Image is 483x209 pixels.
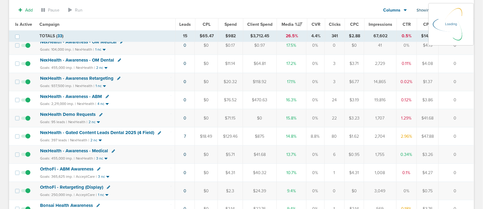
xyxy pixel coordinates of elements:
[324,127,344,146] td: 80
[344,91,364,109] td: $3.19
[175,31,195,42] td: 15
[195,109,218,127] td: $0
[417,127,438,146] td: $47.88
[397,31,417,42] td: 0.5%
[364,146,397,164] td: 1,755
[396,182,417,200] td: 0%
[277,127,306,146] td: 14.8%
[277,182,306,200] td: 9.4%
[40,130,154,135] span: NexHealth - Gated Content Leads Dental 2025 (4 Field)
[40,166,93,172] span: OrthoFi - ABM Awareness
[40,66,75,70] small: Goals: 455,000 imp. |
[68,120,87,124] small: NexHealth |
[243,146,277,164] td: $41.68
[282,22,302,27] span: Media %
[40,102,76,106] small: Goals: 2,211,000 imp. |
[396,55,417,73] td: 0.11%
[184,79,186,84] a: 0
[184,188,186,194] a: 0
[195,182,218,200] td: $0
[195,31,218,42] td: $65.47
[445,21,457,28] p: Loading
[57,33,62,39] span: 33
[306,73,324,91] td: 0%
[40,39,117,45] span: NexHealth - Awareness - OM Medical
[364,164,397,182] td: 1,008
[423,22,433,27] span: CPM
[75,47,94,52] small: NexHealth |
[195,55,218,73] td: $0
[439,109,474,127] td: 0
[40,174,75,179] small: Goals: 365,625 imp. |
[184,61,186,66] a: 0
[439,91,474,109] td: 0
[306,127,324,146] td: 8.8%
[184,43,186,48] a: 0
[195,164,218,182] td: $0
[344,164,364,182] td: $4.31
[417,55,438,73] td: $4.08
[203,22,211,27] span: CPL
[350,22,359,27] span: CPC
[40,57,114,63] span: NexHealth - Awareness - OM Dental
[40,76,113,81] span: NexHealth - Awareness Retargeting
[324,164,344,182] td: 1
[306,109,324,127] td: 0%
[195,73,218,91] td: $0
[277,109,306,127] td: 15.8%
[396,127,417,146] td: 2.96%
[243,127,277,146] td: $875
[96,66,103,70] small: 2 nc
[243,164,277,182] td: $40.32
[344,36,364,55] td: $0
[184,116,186,121] a: 0
[396,109,417,127] td: 1.29%
[75,84,94,88] small: NexHealth |
[306,36,324,55] td: 0%
[40,184,103,190] span: OrthoFi - Retargeting (Display)
[243,31,277,42] td: $3,712.45
[40,156,75,161] small: Goals: 455,000 imp. |
[277,164,306,182] td: 10.7%
[40,120,67,124] small: Goals: 95 leads |
[247,22,272,27] span: Client Spend
[218,164,243,182] td: $4.31
[243,109,277,127] td: $0
[344,73,364,91] td: $6.77
[277,91,306,109] td: 16.3%
[277,55,306,73] td: 17.2%
[312,22,320,27] span: CVR
[77,102,96,106] small: NexHealth |
[184,134,186,139] a: 7
[364,182,397,200] td: 3,049
[439,127,474,146] td: 0
[324,55,344,73] td: 3
[396,91,417,109] td: 0.12%
[243,182,277,200] td: $24.39
[277,73,306,91] td: 17.1%
[306,164,324,182] td: 0%
[76,193,97,197] small: AcceptCare |
[195,36,218,55] td: $0
[218,109,243,127] td: $71.15
[417,73,438,91] td: $1.37
[324,109,344,127] td: 22
[364,109,397,127] td: 1,707
[96,84,102,88] small: 1 nc
[243,36,277,55] td: $0.97
[89,120,96,124] small: 2 nc
[40,112,96,117] span: NexHealth Demo Requests
[324,146,344,164] td: 6
[218,73,243,91] td: $20.32
[40,148,108,153] span: NexHealth - Awareness - Medical
[439,36,474,55] td: 0
[396,73,417,91] td: 0.02%
[40,203,93,208] span: Bonsai Health Awareness
[307,31,325,42] td: 4.4%
[329,22,341,27] span: Clicks
[417,109,438,127] td: $41.68
[365,31,397,42] td: 67,602
[439,146,474,164] td: 0
[325,31,345,42] td: 341
[364,73,397,91] td: 14,865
